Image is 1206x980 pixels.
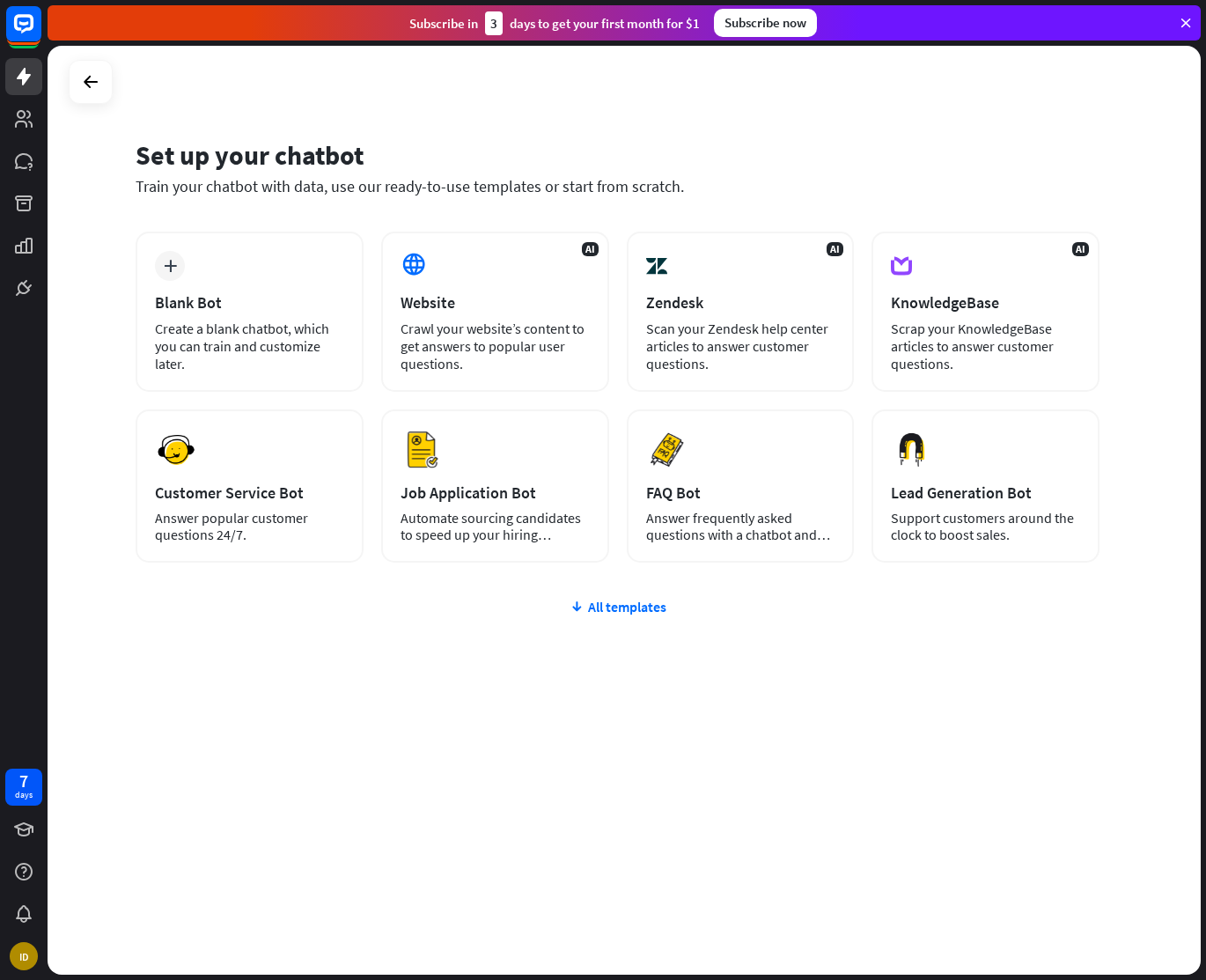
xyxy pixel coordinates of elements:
[714,9,817,37] div: Subscribe now
[5,769,42,806] a: 7 days
[10,942,38,970] div: ID
[485,11,503,35] div: 3
[15,789,33,801] div: days
[409,11,700,35] div: Subscribe in days to get your first month for $1
[19,773,28,789] div: 7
